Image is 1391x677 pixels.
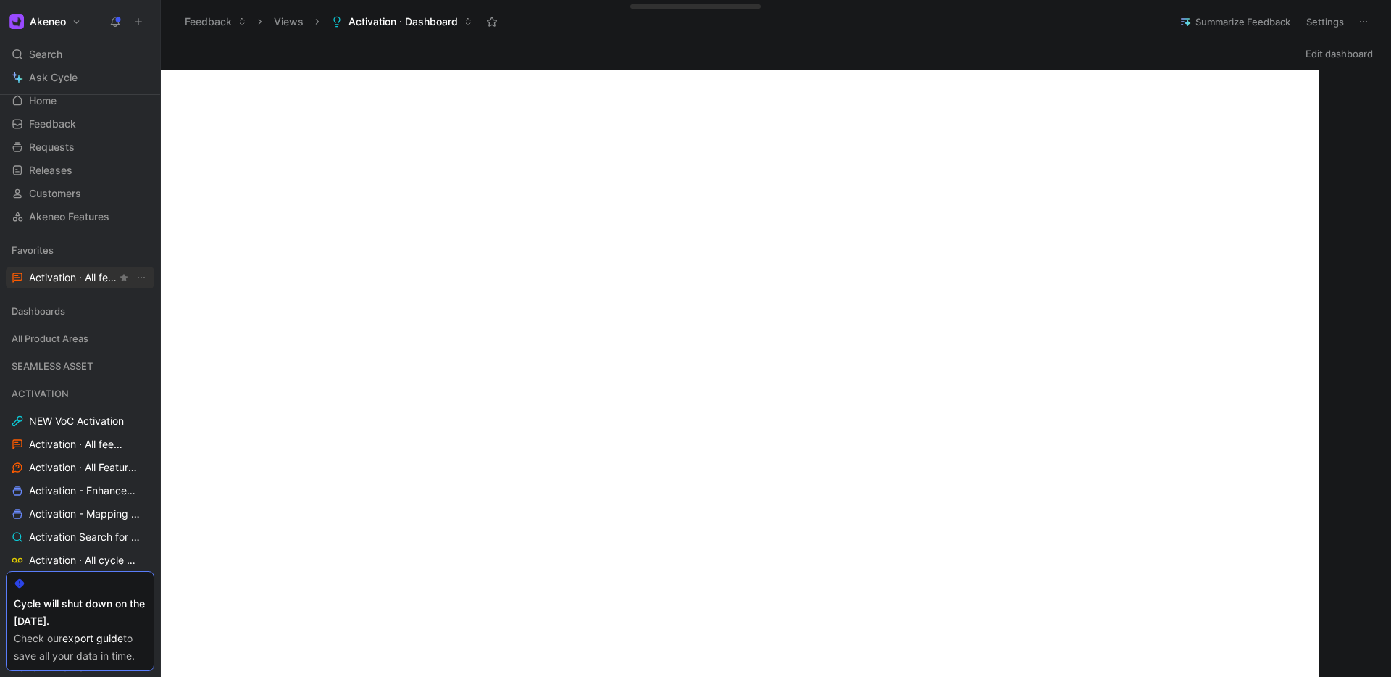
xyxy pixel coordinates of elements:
[12,243,54,257] span: Favorites
[6,355,154,381] div: SEAMLESS ASSET
[14,595,146,630] div: Cycle will shut down on the [DATE].
[6,239,154,261] div: Favorites
[29,270,117,286] span: Activation · All feedback
[6,355,154,377] div: SEAMLESS ASSET
[6,328,154,349] div: All Product Areas
[12,359,93,373] span: SEAMLESS ASSET
[134,270,149,285] button: View actions
[29,530,140,544] span: Activation Search for Feature Requests
[12,386,69,401] span: ACTIVATION
[6,267,154,288] a: Activation · All feedbackView actions
[9,14,24,29] img: Akeneo
[12,304,65,318] span: Dashboards
[29,46,62,63] span: Search
[29,483,138,498] span: Activation - Enhanced Content
[6,90,154,112] a: Home
[325,11,479,33] button: Activation · Dashboard
[6,12,85,32] button: AkeneoAkeneo
[6,183,154,204] a: Customers
[29,460,138,475] span: Activation · All Feature Requests
[29,414,124,428] span: NEW VoC Activation
[6,300,154,322] div: Dashboards
[1299,43,1379,64] button: Edit dashboard
[6,457,154,478] a: Activation · All Feature Requests
[6,159,154,181] a: Releases
[6,480,154,502] a: Activation - Enhanced Content
[29,553,138,568] span: Activation · All cycle recordings
[6,383,154,618] div: ACTIVATIONNEW VoC ActivationActivation · All feedbackActivation · All Feature RequestsActivation ...
[6,113,154,135] a: Feedback
[62,632,123,644] a: export guide
[29,507,141,521] span: Activation - Mapping and Transformation
[14,630,146,665] div: Check our to save all your data in time.
[29,94,57,108] span: Home
[29,209,109,224] span: Akeneo Features
[29,140,75,154] span: Requests
[30,15,66,28] h1: Akeneo
[6,503,154,525] a: Activation - Mapping and Transformation
[6,328,154,354] div: All Product Areas
[6,67,154,88] a: Ask Cycle
[267,11,310,33] button: Views
[6,136,154,158] a: Requests
[29,163,72,178] span: Releases
[6,43,154,65] div: Search
[6,300,154,326] div: Dashboards
[6,206,154,228] a: Akeneo Features
[1173,12,1297,32] button: Summarize Feedback
[6,410,154,432] a: NEW VoC Activation
[1300,12,1350,32] button: Settings
[178,11,253,33] button: Feedback
[29,186,81,201] span: Customers
[29,69,78,86] span: Ask Cycle
[12,331,88,346] span: All Product Areas
[29,117,76,131] span: Feedback
[6,383,154,404] div: ACTIVATION
[6,526,154,548] a: Activation Search for Feature Requests
[6,433,154,455] a: Activation · All feedback
[348,14,458,29] span: Activation · Dashboard
[29,437,122,452] span: Activation · All feedback
[6,549,154,571] a: Activation · All cycle recordings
